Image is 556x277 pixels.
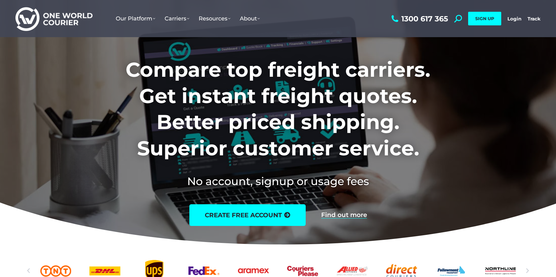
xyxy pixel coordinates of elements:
a: SIGN UP [468,12,501,25]
span: Resources [199,15,231,22]
span: SIGN UP [475,16,494,21]
a: Login [507,16,521,22]
a: About [235,9,265,28]
a: Track [528,16,541,22]
a: Carriers [160,9,194,28]
img: One World Courier [15,6,93,31]
h1: Compare top freight carriers. Get instant freight quotes. Better priced shipping. Superior custom... [85,57,471,161]
a: create free account [189,204,306,226]
span: About [240,15,260,22]
h2: No account, signup or usage fees [85,174,471,189]
a: 1300 617 365 [390,15,448,23]
span: Our Platform [116,15,155,22]
span: Carriers [165,15,189,22]
a: Resources [194,9,235,28]
a: Our Platform [111,9,160,28]
a: Find out more [321,212,367,219]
